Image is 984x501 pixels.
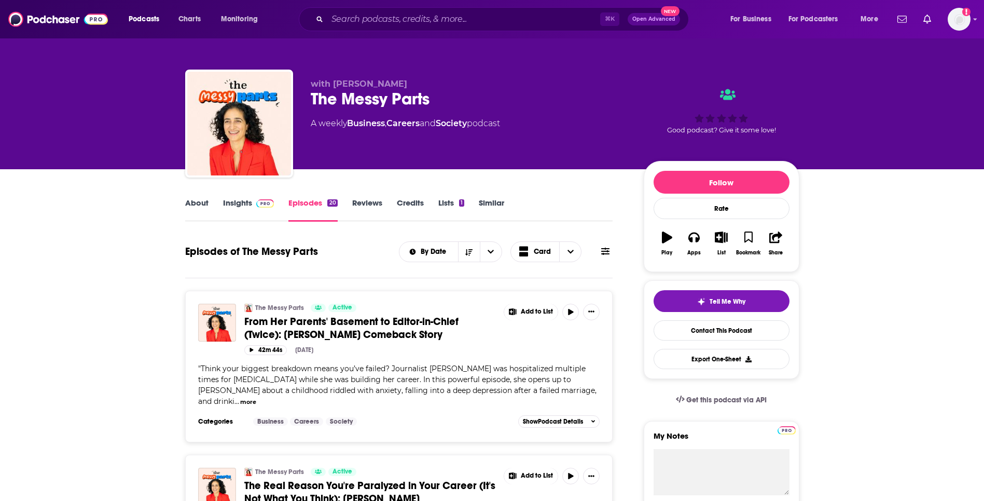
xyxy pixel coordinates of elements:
button: Export One-Sheet [654,349,789,369]
div: 20 [327,199,337,207]
span: Podcasts [129,12,159,26]
div: Search podcasts, credits, & more... [309,7,699,31]
button: open menu [723,11,784,28]
input: Search podcasts, credits, & more... [327,11,600,28]
div: Good podcast? Give it some love! [644,79,799,143]
button: Open AdvancedNew [628,13,680,25]
a: Episodes20 [288,198,337,222]
a: InsightsPodchaser Pro [223,198,274,222]
a: The Messy Parts [255,304,304,312]
span: Add to List [521,308,553,316]
a: From Her Parents' Basement to Editor-in-Chief (Twice): [PERSON_NAME] Comeback Story [244,315,496,341]
img: tell me why sparkle [697,297,705,306]
button: Play [654,225,681,262]
img: Podchaser Pro [256,199,274,208]
a: Pro website [778,425,796,435]
span: with [PERSON_NAME] [311,79,407,89]
button: Show profile menu [948,8,971,31]
div: Rate [654,198,789,219]
a: About [185,198,209,222]
button: open menu [480,242,502,262]
div: 1 [459,199,464,207]
span: Add to List [521,472,553,480]
button: Bookmark [735,225,762,262]
a: Careers [386,118,420,128]
span: Logged in as jciarczynski [948,8,971,31]
span: Monitoring [221,12,258,26]
button: Follow [654,171,789,194]
button: ShowPodcast Details [518,415,600,428]
div: Apps [687,250,701,256]
button: open menu [214,11,271,28]
span: Tell Me Why [710,297,745,306]
a: Lists1 [438,198,464,222]
a: The Messy Parts [255,468,304,476]
img: From Her Parents' Basement to Editor-in-Chief (Twice): Danielle Belton's Comeback Story [198,304,236,342]
span: ... [234,397,239,406]
label: My Notes [654,431,789,449]
span: New [661,6,680,16]
span: By Date [421,248,450,255]
div: A weekly podcast [311,117,500,130]
a: Charts [172,11,207,28]
button: open menu [782,11,853,28]
span: ⌘ K [600,12,619,26]
a: Contact This Podcast [654,320,789,341]
span: For Podcasters [788,12,838,26]
button: Apps [681,225,708,262]
img: The Messy Parts [244,304,253,312]
button: Choose View [510,241,582,262]
a: Business [347,118,385,128]
a: Similar [479,198,504,222]
button: open menu [399,248,458,255]
img: The Messy Parts [244,468,253,476]
span: Show Podcast Details [523,418,583,425]
div: List [717,250,726,256]
span: Think your biggest breakdown means you’ve failed? Journalist [PERSON_NAME] was hospitalized multi... [198,364,597,406]
a: Show notifications dropdown [919,10,935,28]
a: Society [326,417,357,426]
button: Show More Button [504,304,558,320]
button: more [240,398,256,407]
a: Careers [290,417,323,426]
button: Show More Button [583,304,600,320]
div: Play [661,250,672,256]
button: open menu [121,11,173,28]
span: Charts [178,12,201,26]
a: Business [253,417,288,426]
svg: Add a profile image [962,8,971,16]
h1: Episodes of The Messy Parts [185,245,318,258]
a: Active [328,468,356,476]
img: Podchaser - Follow, Share and Rate Podcasts [8,9,108,29]
div: Bookmark [736,250,760,256]
button: Show More Button [583,468,600,484]
span: Card [534,248,551,255]
a: Credits [397,198,424,222]
span: More [861,12,878,26]
span: " [198,364,597,406]
span: Get this podcast via API [686,396,767,404]
span: and [420,118,436,128]
div: [DATE] [295,346,313,354]
span: Active [332,467,352,477]
h3: Categories [198,417,245,426]
a: Active [328,304,356,312]
img: The Messy Parts [187,72,291,175]
span: , [385,118,386,128]
a: Reviews [352,198,382,222]
button: 42m 44s [244,345,287,355]
a: Society [436,118,467,128]
img: Podchaser Pro [778,426,796,435]
button: Sort Direction [458,242,480,262]
img: User Profile [948,8,971,31]
span: Good podcast? Give it some love! [667,126,776,134]
button: tell me why sparkleTell Me Why [654,290,789,312]
span: From Her Parents' Basement to Editor-in-Chief (Twice): [PERSON_NAME] Comeback Story [244,315,459,341]
a: Show notifications dropdown [893,10,911,28]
